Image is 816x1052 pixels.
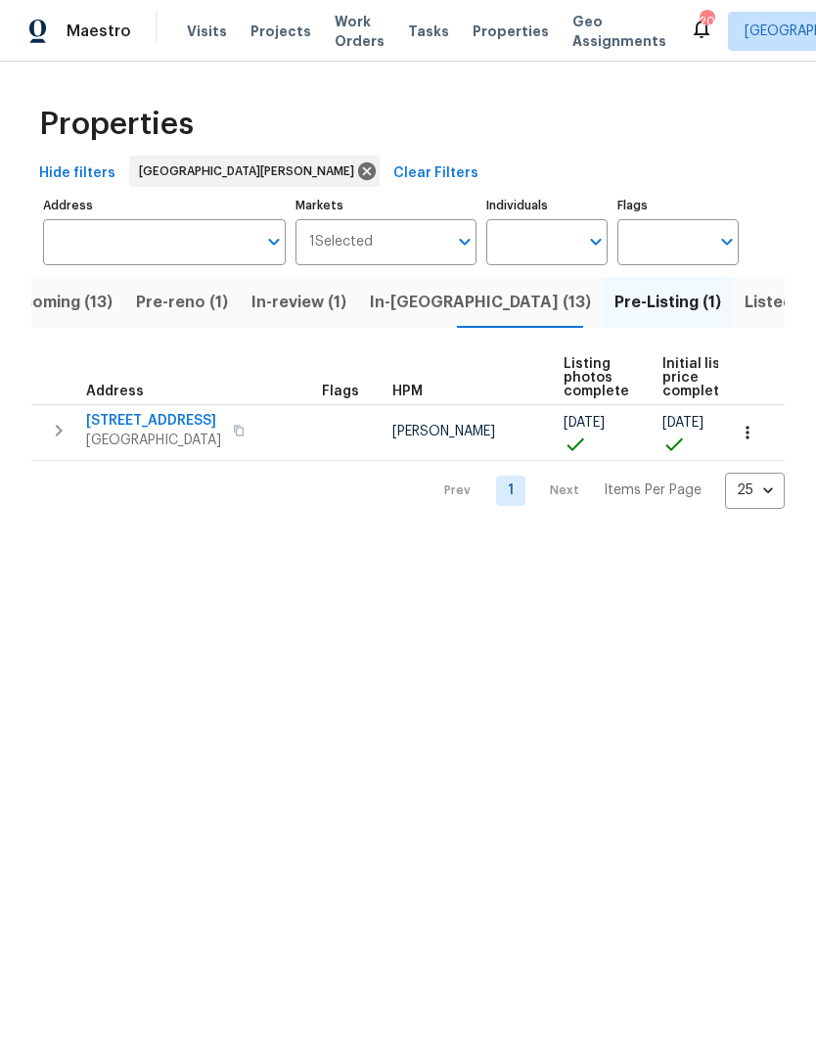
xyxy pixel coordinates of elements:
div: 25 [725,465,785,516]
p: Items Per Page [604,480,702,500]
span: Hide filters [39,161,115,186]
span: Listing photos complete [564,357,629,398]
nav: Pagination Navigation [426,473,785,509]
span: Tasks [408,24,449,38]
span: Maestro [67,22,131,41]
span: Address [86,385,144,398]
button: Clear Filters [385,156,486,192]
span: Flags [322,385,359,398]
span: [DATE] [662,416,703,430]
span: Upcoming (13) [1,289,113,316]
span: Geo Assignments [572,12,666,51]
span: 1 Selected [309,234,373,251]
span: Pre-Listing (1) [614,289,721,316]
div: 20 [700,12,713,31]
span: Initial list price complete [662,357,728,398]
span: Work Orders [335,12,385,51]
span: Clear Filters [393,161,478,186]
span: Visits [187,22,227,41]
span: HPM [392,385,423,398]
span: [STREET_ADDRESS] [86,411,221,431]
button: Open [582,228,610,255]
a: Goto page 1 [496,476,525,506]
button: Open [260,228,288,255]
span: In-[GEOGRAPHIC_DATA] (13) [370,289,591,316]
span: Projects [250,22,311,41]
span: [DATE] [564,416,605,430]
span: [PERSON_NAME] [392,425,495,438]
span: Pre-reno (1) [136,289,228,316]
label: Flags [617,200,739,211]
button: Open [451,228,478,255]
div: [GEOGRAPHIC_DATA][PERSON_NAME] [129,156,380,187]
button: Hide filters [31,156,123,192]
span: Properties [473,22,549,41]
label: Individuals [486,200,608,211]
span: In-review (1) [251,289,346,316]
span: [GEOGRAPHIC_DATA] [86,431,221,450]
label: Address [43,200,286,211]
span: [GEOGRAPHIC_DATA][PERSON_NAME] [139,161,362,181]
span: Properties [39,114,194,134]
label: Markets [295,200,477,211]
button: Open [713,228,741,255]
